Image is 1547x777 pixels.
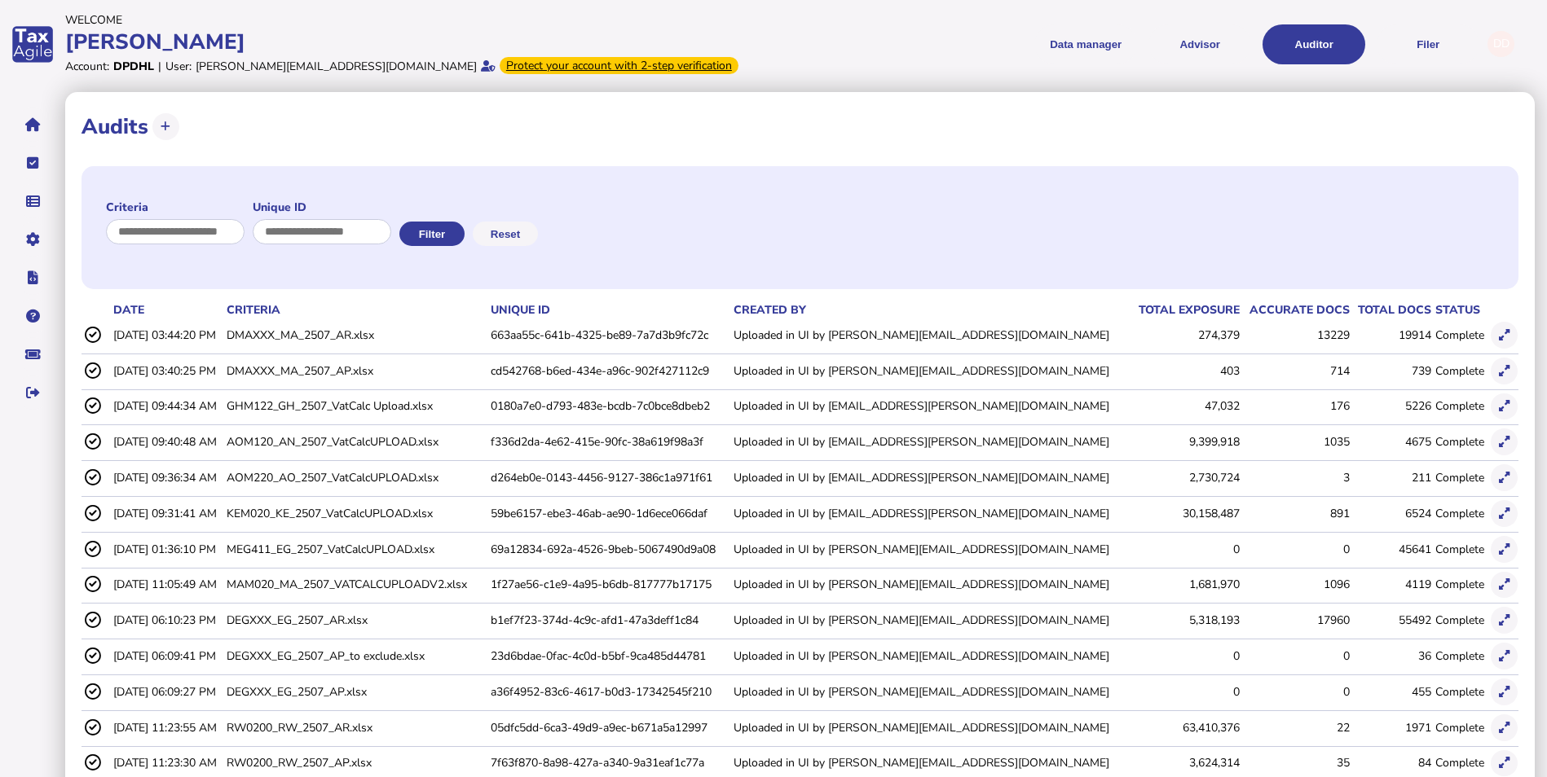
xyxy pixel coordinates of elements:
button: Auditor [1263,24,1365,64]
button: Reset [473,222,538,246]
td: 714 [1241,353,1351,387]
td: 36 [1351,639,1432,673]
td: 1f27ae56-c1e9-4a95-b6db-817777b17175 [487,568,731,601]
td: Uploaded in UI by [PERSON_NAME][EMAIL_ADDRESS][DOMAIN_NAME] [730,318,1130,352]
td: [DATE] 09:44:34 AM [110,389,223,423]
td: Uploaded in UI by [EMAIL_ADDRESS][PERSON_NAME][DOMAIN_NAME] [730,496,1130,529]
td: 176 [1241,389,1351,423]
button: Upload transactions [152,113,179,140]
button: Show in modal [1491,750,1518,777]
td: Complete [1432,568,1487,601]
td: 1,681,970 [1130,568,1241,601]
td: 6524 [1351,496,1432,529]
td: AOM120_AN_2507_VatCalcUPLOAD.xlsx [223,425,487,459]
th: Unique id [487,301,731,318]
td: Uploaded in UI by [EMAIL_ADDRESS][PERSON_NAME][DOMAIN_NAME] [730,389,1130,423]
td: 5226 [1351,389,1432,423]
td: [DATE] 09:40:48 AM [110,425,223,459]
label: Criteria [106,200,245,215]
button: Show in modal [1491,393,1518,420]
td: 663aa55c-641b-4325-be89-7a7d3b9fc72c [487,318,731,352]
td: Complete [1432,604,1487,637]
td: 274,379 [1130,318,1241,352]
td: Uploaded in UI by [PERSON_NAME][EMAIL_ADDRESS][DOMAIN_NAME] [730,604,1130,637]
td: Uploaded in UI by [PERSON_NAME][EMAIL_ADDRESS][DOMAIN_NAME] [730,674,1130,708]
div: DPDHL [113,59,154,74]
i: Data manager [26,201,40,202]
td: 0180a7e0-d793-483e-bcdb-7c0bce8dbeb2 [487,389,731,423]
td: [DATE] 03:44:20 PM [110,318,223,352]
td: a36f4952-83c6-4617-b0d3-17342545f210 [487,674,731,708]
td: Complete [1432,710,1487,744]
td: KEM020_KE_2507_VatCalcUPLOAD.xlsx [223,496,487,529]
td: 403 [1130,353,1241,387]
td: 211 [1351,461,1432,494]
div: From Oct 1, 2025, 2-step verification will be required to login. Set it up now... [500,57,738,74]
button: Shows a dropdown of Data manager options [1034,24,1137,64]
h1: Audits [82,112,148,141]
button: Sign out [15,375,50,410]
td: DEGXXX_EG_2507_AP_to exclude.xlsx [223,639,487,673]
div: [PERSON_NAME][EMAIL_ADDRESS][DOMAIN_NAME] [196,59,477,74]
th: Criteria [223,301,487,318]
td: RW0200_RW_2507_AR.xlsx [223,710,487,744]
td: Complete [1432,496,1487,529]
td: Complete [1432,318,1487,352]
div: [PERSON_NAME] [65,28,769,56]
td: 9,399,918 [1130,425,1241,459]
button: Show in modal [1491,536,1518,563]
button: Filer [1377,24,1479,64]
td: Complete [1432,389,1487,423]
th: status [1432,301,1487,318]
th: date [110,301,223,318]
td: 69a12834-692a-4526-9beb-5067490d9a08 [487,532,731,565]
td: Uploaded in UI by [EMAIL_ADDRESS][PERSON_NAME][DOMAIN_NAME] [730,425,1130,459]
button: Help pages [15,299,50,333]
td: 739 [1351,353,1432,387]
td: Uploaded in UI by [PERSON_NAME][EMAIL_ADDRESS][DOMAIN_NAME] [730,710,1130,744]
div: Welcome [65,12,769,28]
td: 455 [1351,674,1432,708]
td: 1096 [1241,568,1351,601]
td: 0 [1130,674,1241,708]
button: Show in modal [1491,500,1518,527]
td: GHM122_GH_2507_VatCalc Upload.xlsx [223,389,487,423]
td: DEGXXX_EG_2507_AP.xlsx [223,674,487,708]
button: Show in modal [1491,678,1518,705]
button: Show in modal [1491,607,1518,634]
button: Tasks [15,146,50,180]
div: | [158,59,161,74]
td: 0 [1130,532,1241,565]
button: Data manager [15,184,50,218]
td: DMAXXX_MA_2507_AP.xlsx [223,353,487,387]
td: [DATE] 06:09:41 PM [110,639,223,673]
td: 59be6157-ebe3-46ab-ae90-1d6ece066daf [487,496,731,529]
td: MAM020_MA_2507_VATCALCUPLOADV2.xlsx [223,568,487,601]
td: Complete [1432,353,1487,387]
td: 1035 [1241,425,1351,459]
button: Show in modal [1491,358,1518,384]
button: Filter [399,222,465,246]
td: Complete [1432,532,1487,565]
td: AOM220_AO_2507_VatCalcUPLOAD.xlsx [223,461,487,494]
td: [DATE] 09:36:34 AM [110,461,223,494]
td: 0 [1130,639,1241,673]
th: accurate docs [1241,301,1351,318]
td: 891 [1241,496,1351,529]
i: Email verified [481,60,496,72]
button: Show in modal [1491,714,1518,741]
td: 05dfc5dd-6ca3-49d9-a9ec-b671a5a12997 [487,710,731,744]
button: Developer hub links [15,261,50,295]
td: Complete [1432,461,1487,494]
td: 47,032 [1130,389,1241,423]
td: 0 [1241,674,1351,708]
td: 17960 [1241,604,1351,637]
td: 13229 [1241,318,1351,352]
td: 22 [1241,710,1351,744]
td: [DATE] 06:10:23 PM [110,604,223,637]
td: 55492 [1351,604,1432,637]
td: Uploaded in UI by [PERSON_NAME][EMAIL_ADDRESS][DOMAIN_NAME] [730,568,1130,601]
th: total exposure [1130,301,1241,318]
td: 0 [1241,639,1351,673]
td: 63,410,376 [1130,710,1241,744]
